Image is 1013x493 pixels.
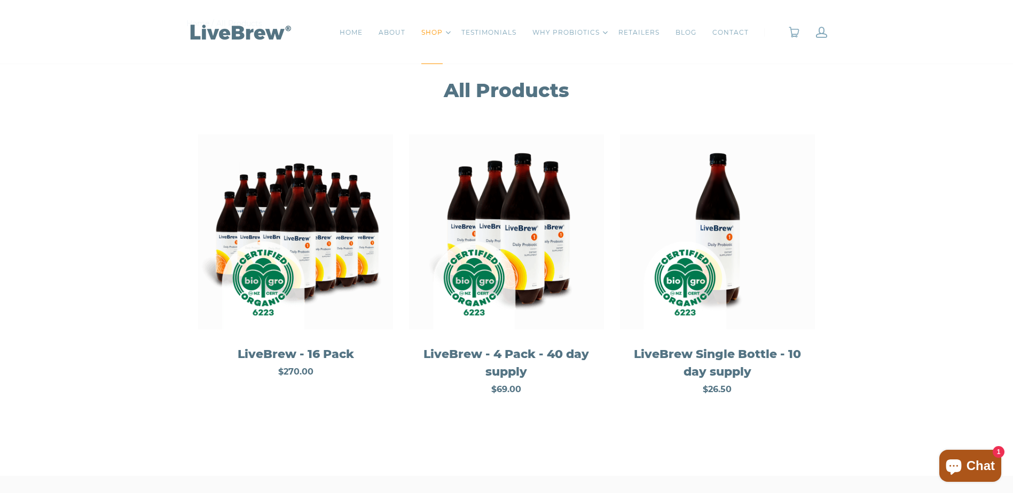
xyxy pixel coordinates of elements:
img: LiveBrew [186,22,293,41]
a: LiveBrew - 16 Pack LiveBrew - 16 Pack $270.00 [198,134,393,394]
div: LiveBrew Single Bottle - 10 day supply [628,345,807,380]
img: LiveBrew - 16 Pack [198,134,393,329]
h1: All Products [198,78,815,102]
div: LiveBrew - 4 Pack - 40 day supply [417,345,596,380]
a: LiveBrew Single Bottle - 10 day supply LiveBrew Single Bottle - 10 day supply $26.50 [620,134,815,412]
a: WHY PROBIOTICS [532,27,600,38]
a: CONTACT [712,27,749,38]
a: LiveBrew - 4 Pack - 40 day supply LiveBrew - 4 Pack - 40 day supply $69.00 [409,134,604,412]
a: HOME [340,27,363,38]
span: $69.00 [491,384,521,394]
span: $26.50 [703,384,732,394]
a: BLOG [676,27,696,38]
a: SHOP [421,27,443,38]
a: TESTIMONIALS [461,27,516,38]
div: LiveBrew - 16 Pack [206,345,385,363]
span: $270.00 [278,367,313,377]
img: LiveBrew - 4 Pack - 40 day supply [409,134,604,329]
inbox-online-store-chat: Shopify online store chat [936,450,1004,484]
a: ABOUT [379,27,405,38]
a: RETAILERS [618,27,659,38]
img: LiveBrew Single Bottle - 10 day supply [620,134,815,329]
